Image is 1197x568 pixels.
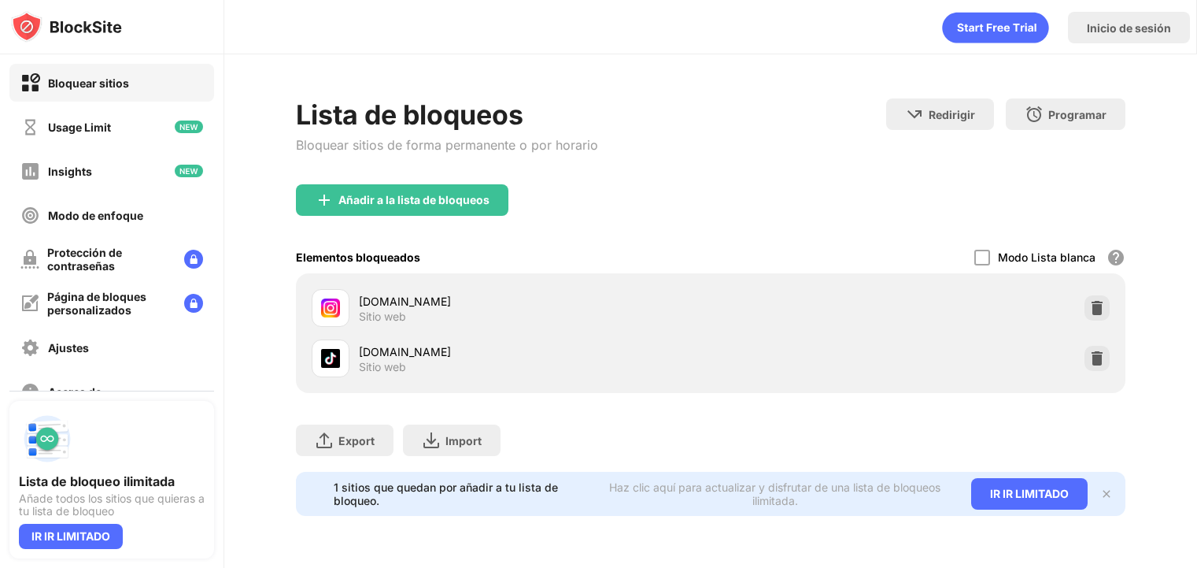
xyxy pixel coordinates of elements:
div: Haz clic aquí para actualizar y disfrutar de una lista de bloqueos ilimitada. [598,481,952,507]
div: Insights [48,165,92,178]
img: favicons [321,299,340,317]
div: Lista de bloqueo ilimitada [19,473,205,489]
div: Añadir a la lista de bloqueos [338,194,490,206]
div: 1 sitios que quedan por añadir a tu lista de bloqueo. [334,481,588,507]
div: IR IR LIMITADO [971,478,1088,510]
div: Elementos bloqueados [296,251,420,264]
div: Inicio de sesión [1087,21,1171,35]
div: Modo de enfoque [48,209,143,222]
img: lock-menu.svg [184,250,203,269]
div: Acerca de [48,385,102,399]
img: block-on.svg [20,73,40,93]
div: Sitio web [359,310,406,324]
img: favicons [321,349,340,368]
div: Import [445,434,482,447]
img: settings-off.svg [20,338,40,358]
div: Bloquear sitios de forma permanente o por horario [296,137,598,153]
img: push-block-list.svg [19,410,76,467]
img: logo-blocksite.svg [11,11,122,43]
div: Bloquear sitios [48,76,129,90]
div: Añade todos los sitios que quieras a tu lista de bloqueo [19,492,205,518]
img: insights-off.svg [20,161,40,181]
div: [DOMAIN_NAME] [359,343,711,360]
img: new-icon.svg [175,121,203,133]
div: Página de bloques personalizados [47,290,172,317]
img: customize-block-page-off.svg [20,294,39,313]
img: lock-menu.svg [184,294,203,313]
div: Programar [1048,108,1106,121]
img: focus-off.svg [20,206,40,225]
div: [DOMAIN_NAME] [359,293,711,310]
img: time-usage-off.svg [20,117,40,137]
div: animation [942,12,1049,43]
div: Sitio web [359,360,406,374]
img: new-icon.svg [175,165,203,177]
div: Usage Limit [48,121,111,134]
img: about-off.svg [20,382,40,402]
div: Protección de contraseñas [47,246,172,273]
div: Ajustes [48,341,89,355]
div: Redirigir [929,108,975,121]
div: Export [338,434,375,447]
div: IR IR LIMITADO [19,524,123,549]
img: password-protection-off.svg [20,250,39,269]
img: x-button.svg [1100,488,1113,500]
div: Lista de bloqueos [296,98,598,131]
div: Modo Lista blanca [998,251,1095,264]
